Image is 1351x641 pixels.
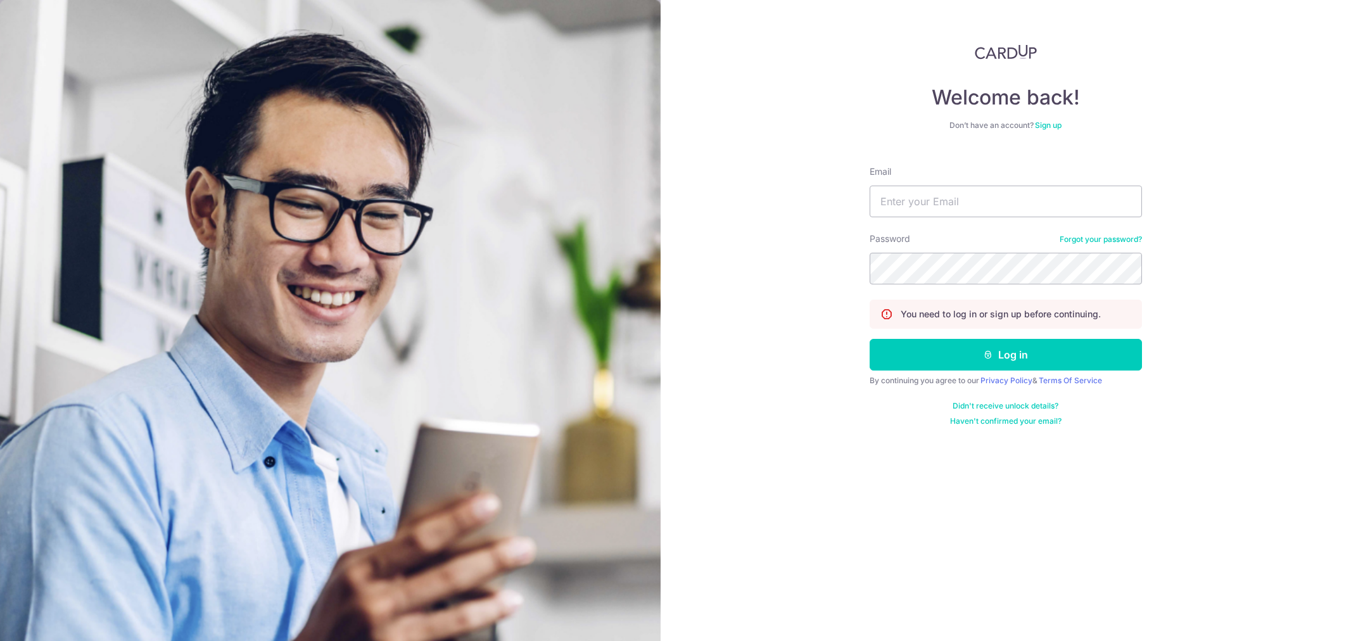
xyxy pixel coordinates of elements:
div: By continuing you agree to our & [870,376,1142,386]
p: You need to log in or sign up before continuing. [901,308,1101,320]
a: Privacy Policy [980,376,1032,385]
h4: Welcome back! [870,85,1142,110]
a: Forgot your password? [1060,234,1142,244]
a: Didn't receive unlock details? [953,401,1058,411]
label: Password [870,232,910,245]
label: Email [870,165,891,178]
a: Terms Of Service [1039,376,1102,385]
a: Haven't confirmed your email? [950,416,1062,426]
div: Don’t have an account? [870,120,1142,130]
img: CardUp Logo [975,44,1037,60]
input: Enter your Email [870,186,1142,217]
button: Log in [870,339,1142,371]
a: Sign up [1035,120,1062,130]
